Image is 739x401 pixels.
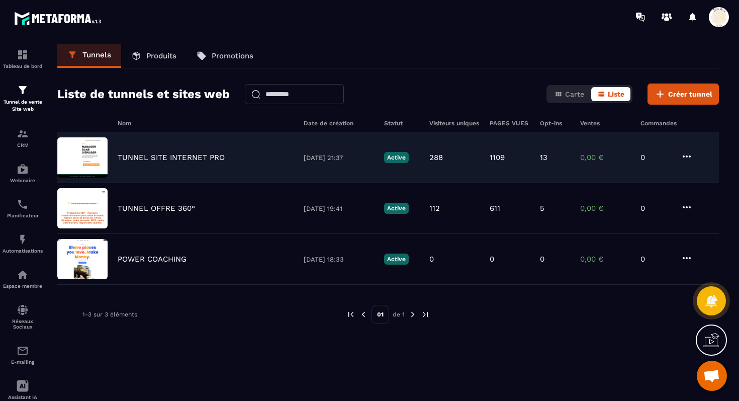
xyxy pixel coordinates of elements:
[17,198,29,210] img: scheduler
[212,51,253,60] p: Promotions
[3,76,43,120] a: formationformationTunnel de vente Site web
[17,163,29,175] img: automations
[3,296,43,337] a: social-networksocial-networkRéseaux Sociaux
[3,248,43,254] p: Automatisations
[3,120,43,155] a: formationformationCRM
[3,178,43,183] p: Webinaire
[82,311,137,318] p: 1-3 sur 3 éléments
[57,84,230,104] h2: Liste de tunnels et sites web
[17,345,29,357] img: email
[421,310,430,319] img: next
[648,84,719,105] button: Créer tunnel
[372,305,389,324] p: 01
[393,310,405,318] p: de 1
[3,261,43,296] a: automationsautomationsEspace membre
[304,120,374,127] h6: Date de création
[540,153,547,162] p: 13
[429,153,443,162] p: 288
[540,255,544,264] p: 0
[17,84,29,96] img: formation
[591,87,630,101] button: Liste
[408,310,417,319] img: next
[57,44,121,68] a: Tunnels
[3,226,43,261] a: automationsautomationsAutomatisations
[384,203,409,214] p: Active
[57,188,108,228] img: image
[304,256,374,263] p: [DATE] 18:33
[384,152,409,163] p: Active
[490,120,530,127] h6: PAGES VUES
[57,137,108,178] img: image
[384,254,409,265] p: Active
[3,318,43,330] p: Réseaux Sociaux
[304,205,374,212] p: [DATE] 19:41
[580,204,630,213] p: 0,00 €
[580,120,630,127] h6: Ventes
[304,154,374,162] p: [DATE] 21:37
[187,44,263,68] a: Promotions
[57,239,108,279] img: image
[17,269,29,281] img: automations
[608,90,624,98] span: Liste
[640,255,671,264] p: 0
[490,255,494,264] p: 0
[580,255,630,264] p: 0,00 €
[121,44,187,68] a: Produits
[17,304,29,316] img: social-network
[3,142,43,148] p: CRM
[118,153,225,162] p: TUNNEL SITE INTERNET PRO
[3,283,43,289] p: Espace membre
[429,120,480,127] h6: Visiteurs uniques
[429,204,440,213] p: 112
[3,394,43,400] p: Assistant IA
[540,120,570,127] h6: Opt-ins
[548,87,590,101] button: Carte
[3,337,43,372] a: emailemailE-mailing
[490,153,505,162] p: 1109
[3,41,43,76] a: formationformationTableau de bord
[429,255,434,264] p: 0
[146,51,176,60] p: Produits
[359,310,368,319] img: prev
[490,204,500,213] p: 611
[3,63,43,69] p: Tableau de bord
[3,213,43,218] p: Planificateur
[3,155,43,191] a: automationsautomationsWebinaire
[640,153,671,162] p: 0
[3,359,43,365] p: E-mailing
[565,90,584,98] span: Carte
[640,120,677,127] h6: Commandes
[17,49,29,61] img: formation
[346,310,355,319] img: prev
[580,153,630,162] p: 0,00 €
[3,99,43,113] p: Tunnel de vente Site web
[540,204,544,213] p: 5
[697,361,727,391] div: Ouvrir le chat
[14,9,105,28] img: logo
[118,120,294,127] h6: Nom
[118,204,195,213] p: TUNNEL OFFRE 360°
[640,204,671,213] p: 0
[17,233,29,246] img: automations
[118,255,187,264] p: POWER COACHING
[3,191,43,226] a: schedulerschedulerPlanificateur
[384,120,419,127] h6: Statut
[17,128,29,140] img: formation
[82,50,111,59] p: Tunnels
[668,89,712,99] span: Créer tunnel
